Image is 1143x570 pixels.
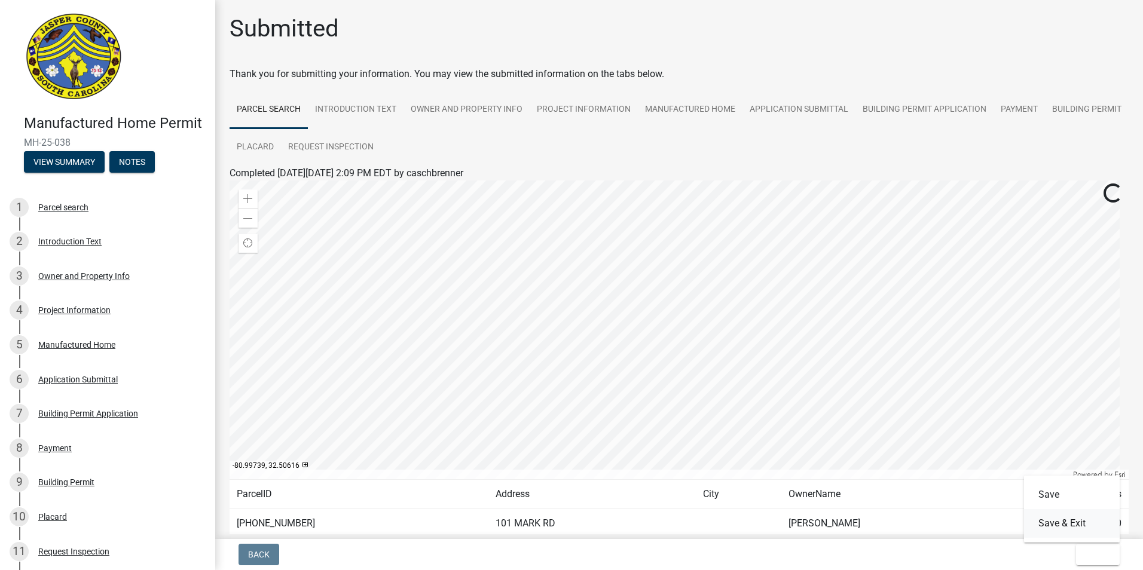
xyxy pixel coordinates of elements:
span: Completed [DATE][DATE] 2:09 PM EDT by caschbrenner [230,167,463,179]
div: Powered by [1070,470,1129,479]
a: Parcel search [230,91,308,129]
button: Exit [1076,544,1120,565]
button: Notes [109,151,155,173]
div: Building Permit Application [38,409,138,418]
a: Project Information [530,91,638,129]
td: [PHONE_NUMBER] [230,509,488,538]
a: Building Permit Application [855,91,994,129]
a: Building Permit [1045,91,1129,129]
div: Zoom in [239,189,258,209]
td: 2.120 [1022,509,1129,538]
div: Thank you for submitting your information. You may view the submitted information on the tabs below. [230,67,1129,81]
a: Owner and Property Info [404,91,530,129]
div: 11 [10,542,29,561]
a: Esri [1114,470,1126,479]
td: OwnerName [781,480,1022,509]
div: Building Permit [38,478,94,486]
td: Acres [1022,480,1129,509]
td: Address [488,480,696,509]
div: Placard [38,513,67,521]
span: MH-25-038 [24,137,191,148]
a: Payment [994,91,1045,129]
img: Jasper County, South Carolina [24,13,124,102]
span: Exit [1086,550,1103,559]
td: City [696,480,781,509]
div: 7 [10,404,29,423]
button: Back [239,544,279,565]
div: 10 [10,507,29,526]
wm-modal-confirm: Summary [24,158,105,167]
h4: Manufactured Home Permit [24,115,206,132]
div: 4 [10,301,29,320]
div: 5 [10,335,29,354]
div: Find my location [239,234,258,253]
a: Request Inspection [281,128,381,167]
div: Application Submittal [38,375,118,384]
div: 1 [10,198,29,217]
div: Owner and Property Info [38,272,130,280]
a: Introduction Text [308,91,404,129]
div: 6 [10,370,29,389]
div: Manufactured Home [38,341,115,349]
td: 101 MARK RD [488,509,696,538]
td: ParcelID [230,480,488,509]
td: [PERSON_NAME] [781,509,1022,538]
button: View Summary [24,151,105,173]
span: Back [248,550,270,559]
a: Placard [230,128,281,167]
div: 3 [10,266,29,286]
a: Application Submittal [742,91,855,129]
div: Introduction Text [38,237,102,246]
button: Save [1024,480,1120,509]
div: Payment [38,444,72,452]
div: Zoom out [239,209,258,228]
div: 2 [10,232,29,251]
div: Request Inspection [38,547,109,556]
div: Parcel search [38,203,88,212]
div: Project Information [38,306,111,314]
div: 8 [10,439,29,458]
div: 9 [10,473,29,492]
h1: Submitted [230,14,339,43]
button: Save & Exit [1024,509,1120,538]
wm-modal-confirm: Notes [109,158,155,167]
a: Manufactured Home [638,91,742,129]
div: Exit [1024,476,1120,543]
